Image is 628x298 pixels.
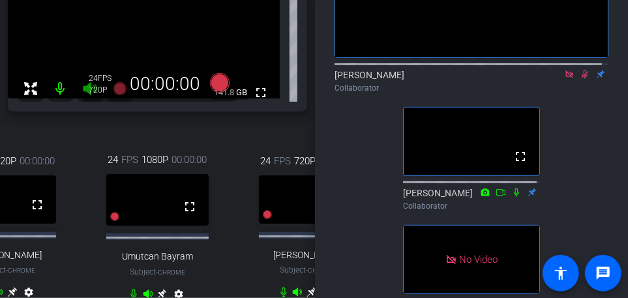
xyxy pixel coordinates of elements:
[595,265,611,281] mat-icon: message
[20,154,55,168] span: 00:00:00
[89,73,122,83] div: 24
[8,267,35,274] span: Chrome
[260,154,271,168] span: 24
[459,253,498,265] span: No Video
[156,267,158,276] span: -
[308,267,335,274] span: Chrome
[280,264,335,276] span: Subject
[553,265,569,281] mat-icon: accessibility
[335,68,608,94] div: [PERSON_NAME]
[172,153,207,167] span: 00:00:00
[274,154,291,168] span: FPS
[403,200,540,212] div: Collaborator
[122,251,193,262] span: Umutcan Bayram
[122,153,139,167] span: FPS
[89,85,122,95] div: 720P
[130,266,185,278] span: Subject
[6,265,8,275] span: -
[306,265,308,275] span: -
[403,186,540,212] div: [PERSON_NAME]
[335,82,608,94] div: Collaborator
[142,153,169,167] span: 1080P
[273,250,341,261] span: [PERSON_NAME]
[513,149,528,164] mat-icon: fullscreen
[98,74,112,83] span: FPS
[294,154,316,168] span: 720P
[122,73,209,95] div: 00:00:00
[108,153,119,167] span: 24
[158,269,185,276] span: Chrome
[182,199,198,215] mat-icon: fullscreen
[29,197,45,213] mat-icon: fullscreen
[253,85,269,100] mat-icon: fullscreen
